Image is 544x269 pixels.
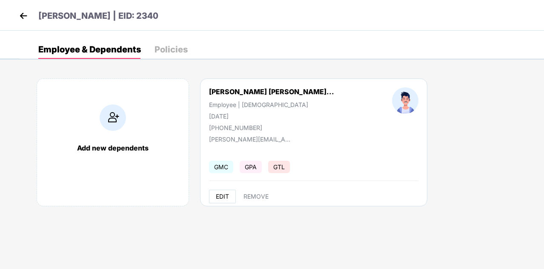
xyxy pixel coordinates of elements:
[216,193,229,200] span: EDIT
[38,45,141,54] div: Employee & Dependents
[17,9,30,22] img: back
[100,104,126,131] img: addIcon
[46,144,180,152] div: Add new dependents
[240,161,262,173] span: GPA
[209,113,334,120] div: [DATE]
[209,190,236,203] button: EDIT
[38,9,158,23] p: [PERSON_NAME] | EID: 2340
[243,193,269,200] span: REMOVE
[209,136,294,143] div: [PERSON_NAME][EMAIL_ADDRESS][DOMAIN_NAME]
[209,101,334,108] div: Employee | [DEMOGRAPHIC_DATA]
[209,124,334,131] div: [PHONE_NUMBER]
[155,45,188,54] div: Policies
[237,190,275,203] button: REMOVE
[268,161,290,173] span: GTL
[209,87,334,96] div: [PERSON_NAME] [PERSON_NAME]...
[209,161,233,173] span: GMC
[392,87,418,114] img: profileImage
